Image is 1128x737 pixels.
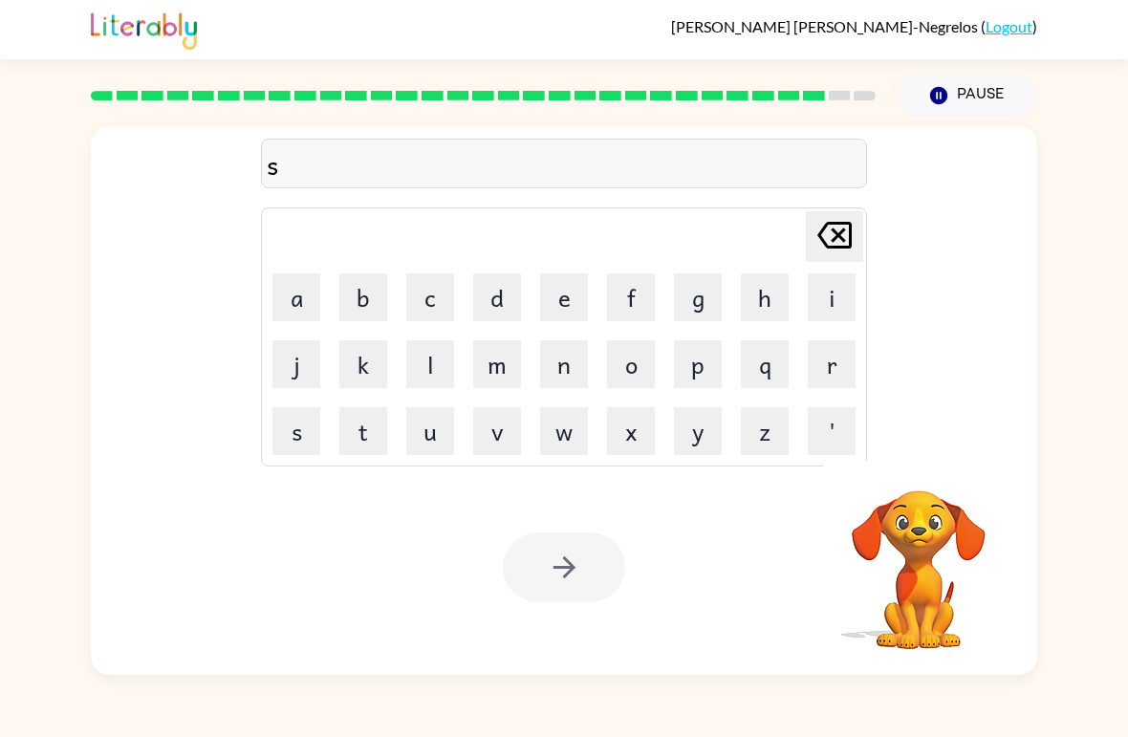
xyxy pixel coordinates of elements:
button: g [674,273,722,321]
div: ( ) [671,17,1037,35]
button: z [741,407,789,455]
button: i [808,273,856,321]
button: ' [808,407,856,455]
a: Logout [986,17,1032,35]
button: c [406,273,454,321]
button: q [741,340,789,388]
button: w [540,407,588,455]
button: o [607,340,655,388]
button: m [473,340,521,388]
button: u [406,407,454,455]
video: Your browser must support playing .mp4 files to use Literably. Please try using another browser. [823,461,1014,652]
button: e [540,273,588,321]
div: s [267,144,861,184]
button: j [272,340,320,388]
img: Literably [91,8,197,50]
button: h [741,273,789,321]
button: p [674,340,722,388]
button: t [339,407,387,455]
button: f [607,273,655,321]
button: l [406,340,454,388]
button: v [473,407,521,455]
button: a [272,273,320,321]
button: x [607,407,655,455]
button: Pause [899,74,1037,118]
span: [PERSON_NAME] [PERSON_NAME]-Negrelos [671,17,981,35]
button: r [808,340,856,388]
button: d [473,273,521,321]
button: y [674,407,722,455]
button: b [339,273,387,321]
button: k [339,340,387,388]
button: s [272,407,320,455]
button: n [540,340,588,388]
